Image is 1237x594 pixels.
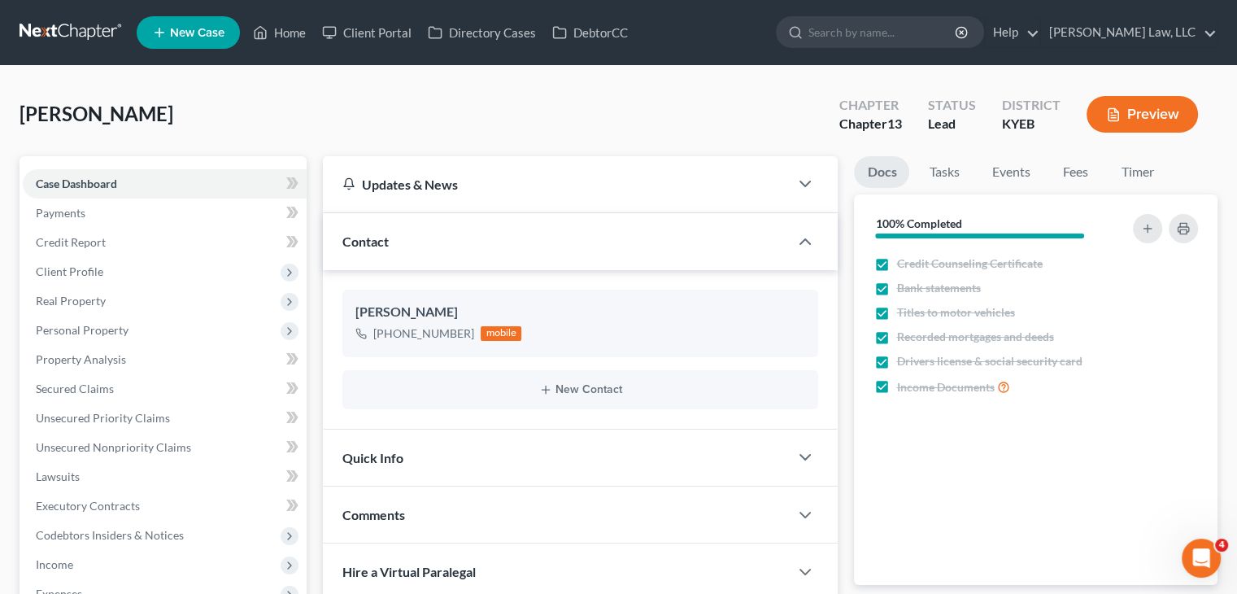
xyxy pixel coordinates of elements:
a: Lawsuits [23,462,307,491]
div: District [1002,96,1061,115]
a: Docs [854,156,909,188]
span: Comments [342,507,405,522]
iframe: Intercom live chat [1182,539,1221,578]
button: Preview [1087,96,1198,133]
span: Codebtors Insiders & Notices [36,528,184,542]
a: Property Analysis [23,345,307,374]
input: Search by name... [808,17,957,47]
span: Bank statements [896,280,980,296]
span: Secured Claims [36,382,114,395]
a: Client Portal [314,18,420,47]
div: KYEB [1002,115,1061,133]
span: Personal Property [36,323,128,337]
span: Executory Contracts [36,499,140,513]
a: Credit Report [23,228,307,257]
span: Quick Info [342,450,403,465]
a: Directory Cases [420,18,544,47]
div: Chapter [839,115,902,133]
span: Unsecured Priority Claims [36,411,170,425]
div: Updates & News [342,176,769,193]
div: mobile [481,326,521,341]
span: Real Property [36,294,106,308]
span: Recorded mortgages and deeds [896,329,1053,345]
span: Income [36,557,73,571]
div: [PHONE_NUMBER] [373,325,474,342]
div: [PERSON_NAME] [355,303,805,322]
span: Drivers license & social security card [896,353,1082,369]
div: Status [928,96,976,115]
span: Unsecured Nonpriority Claims [36,440,191,454]
span: Property Analysis [36,352,126,366]
span: Income Documents [896,379,994,395]
button: New Contact [355,383,805,396]
span: 13 [887,116,902,131]
a: DebtorCC [544,18,636,47]
span: 4 [1215,539,1228,552]
span: New Case [170,27,224,39]
span: Hire a Virtual Paralegal [342,564,476,579]
a: Secured Claims [23,374,307,404]
a: Events [978,156,1043,188]
span: Client Profile [36,264,103,278]
a: Home [245,18,314,47]
span: Payments [36,206,85,220]
span: Case Dashboard [36,177,117,190]
span: [PERSON_NAME] [20,102,173,125]
a: Case Dashboard [23,169,307,199]
span: Credit Counseling Certificate [896,256,1042,272]
a: [PERSON_NAME] Law, LLC [1041,18,1217,47]
span: Credit Report [36,235,106,249]
a: Payments [23,199,307,228]
a: Executory Contracts [23,491,307,521]
span: Titles to motor vehicles [896,304,1014,321]
a: Timer [1108,156,1166,188]
div: Chapter [839,96,902,115]
a: Fees [1049,156,1101,188]
span: Lawsuits [36,470,80,483]
a: Unsecured Priority Claims [23,404,307,433]
a: Help [985,18,1039,47]
a: Tasks [916,156,972,188]
strong: 100% Completed [875,216,961,230]
span: Contact [342,234,389,249]
div: Lead [928,115,976,133]
a: Unsecured Nonpriority Claims [23,433,307,462]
